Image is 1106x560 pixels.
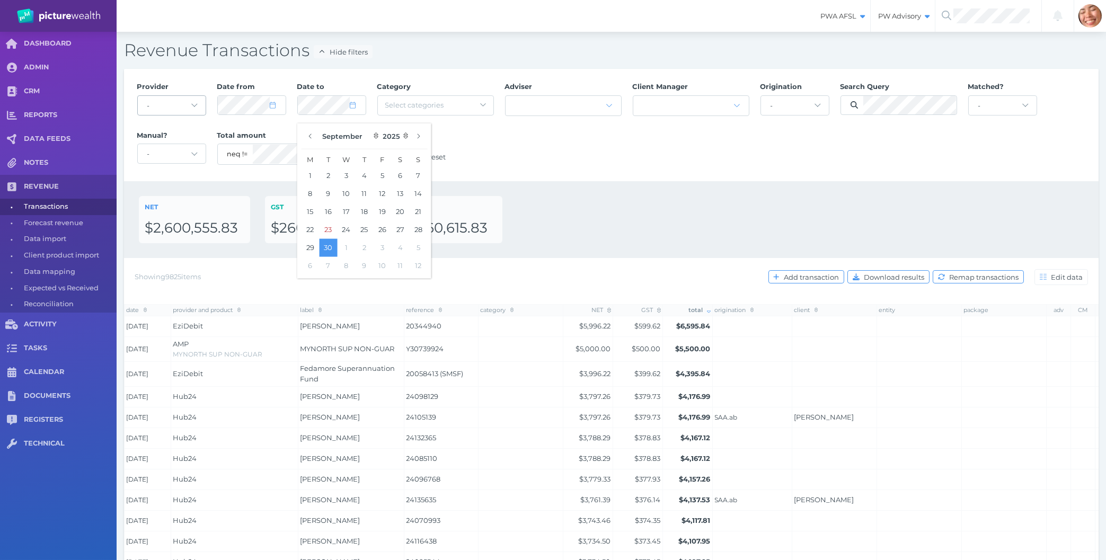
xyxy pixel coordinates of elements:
a: [PERSON_NAME] [794,413,854,421]
button: 20 [391,202,409,220]
span: T [355,153,373,166]
button: 17 [337,202,355,220]
button: Edit data [1034,269,1088,285]
button: 9 [319,184,337,202]
span: SAA.ab [715,496,790,504]
button: 11 [355,184,373,202]
td: [DATE] [125,407,171,428]
span: $5,000.00 [576,344,611,353]
span: date [127,306,147,314]
span: 24135635 [406,495,476,505]
span: Date from [217,82,255,91]
span: Provider [137,82,169,91]
span: DASHBOARD [24,39,117,48]
button: 4 [391,238,409,256]
span: Client product import [24,247,113,264]
td: [DATE] [125,386,171,407]
span: 20344940 [406,321,476,332]
span: $5,996.22 [580,322,611,330]
span: Add transaction [782,273,844,281]
button: 30 [319,238,337,256]
button: 3 [373,238,391,256]
td: Y30739924 [404,337,479,362]
th: adv [1047,304,1071,316]
button: 2 [319,166,337,184]
button: 15 [301,202,319,220]
span: Hide filters [327,48,372,56]
button: 27 [391,220,409,238]
td: 24096768 [404,469,479,490]
img: PW [17,8,100,23]
td: 24132365 [404,428,479,448]
span: $374.35 [635,516,661,525]
span: $376.14 [635,495,661,504]
button: Remap transactions [933,270,1024,283]
span: PWA AFSL [813,12,870,21]
span: [PERSON_NAME] [300,433,360,442]
span: origination [715,306,754,314]
td: [DATE] [125,510,171,531]
span: client [794,306,818,314]
button: 29 [301,238,319,256]
span: Expected vs Received [24,280,113,297]
span: $4,395.84 [676,369,711,378]
span: $3,788.29 [579,433,611,442]
span: Client Manager [633,82,688,91]
span: [PERSON_NAME] [300,516,360,525]
td: [DATE] [125,361,171,386]
span: Forecast revenue [24,215,113,232]
span: $378.83 [635,454,661,463]
span: Hub24 [173,433,197,442]
span: reference [406,306,443,314]
span: $4,176.99 [679,392,711,401]
button: 21 [409,202,427,220]
span: AMP [173,340,189,348]
span: $377.93 [635,475,661,483]
span: $379.73 [635,392,661,401]
button: 1 [337,238,355,256]
button: 11 [391,256,409,274]
span: [PERSON_NAME] [300,392,360,401]
a: [PERSON_NAME] [794,495,854,504]
td: 20344940 [404,316,479,337]
span: Search Query [840,82,890,91]
span: GST [641,306,661,314]
span: $3,734.50 [579,537,611,545]
span: S [391,153,409,166]
span: $373.45 [635,537,661,545]
button: 24 [337,220,355,238]
span: Select categories [385,101,444,109]
td: SAA.ab [713,490,792,510]
span: $379.73 [635,413,661,421]
span: Data import [24,231,113,247]
span: F [373,153,391,166]
div: $2,860,615.83 [397,219,497,237]
span: 24085110 [406,454,476,464]
button: 6 [391,166,409,184]
span: T [319,153,337,166]
span: CRM [24,87,117,96]
span: provider and product [173,306,241,314]
button: Hide filters [314,45,373,58]
span: 24070993 [406,515,476,526]
th: CM [1071,304,1095,316]
span: Hub24 [173,454,197,463]
span: 20058413 (SMSF) [406,369,476,379]
button: 9 [355,256,373,274]
td: 24098129 [404,386,479,407]
span: DATA FEEDS [24,135,117,144]
span: label [300,306,322,314]
td: [DATE] [125,428,171,448]
span: Download results [862,273,929,281]
span: [PERSON_NAME] [300,475,360,483]
span: Manual? [137,131,168,139]
span: Remap transactions [947,273,1023,281]
button: 14 [409,184,427,202]
td: 20058413 (SMSF) [404,361,479,386]
span: $599.62 [635,322,661,330]
button: 5 [409,238,427,256]
span: $3,797.26 [580,413,611,421]
span: Showing 9825 items [135,272,201,281]
button: 5 [373,166,391,184]
button: 6 [301,256,319,274]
